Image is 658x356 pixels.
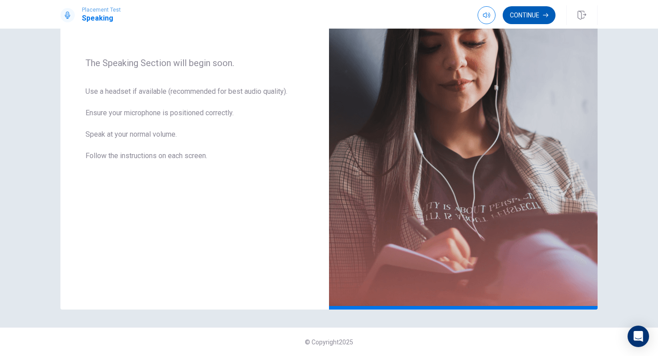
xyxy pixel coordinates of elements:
[503,6,555,24] button: Continue
[85,58,304,68] span: The Speaking Section will begin soon.
[305,339,353,346] span: © Copyright 2025
[85,86,304,172] span: Use a headset if available (recommended for best audio quality). Ensure your microphone is positi...
[82,13,121,24] h1: Speaking
[628,326,649,347] div: Open Intercom Messenger
[82,7,121,13] span: Placement Test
